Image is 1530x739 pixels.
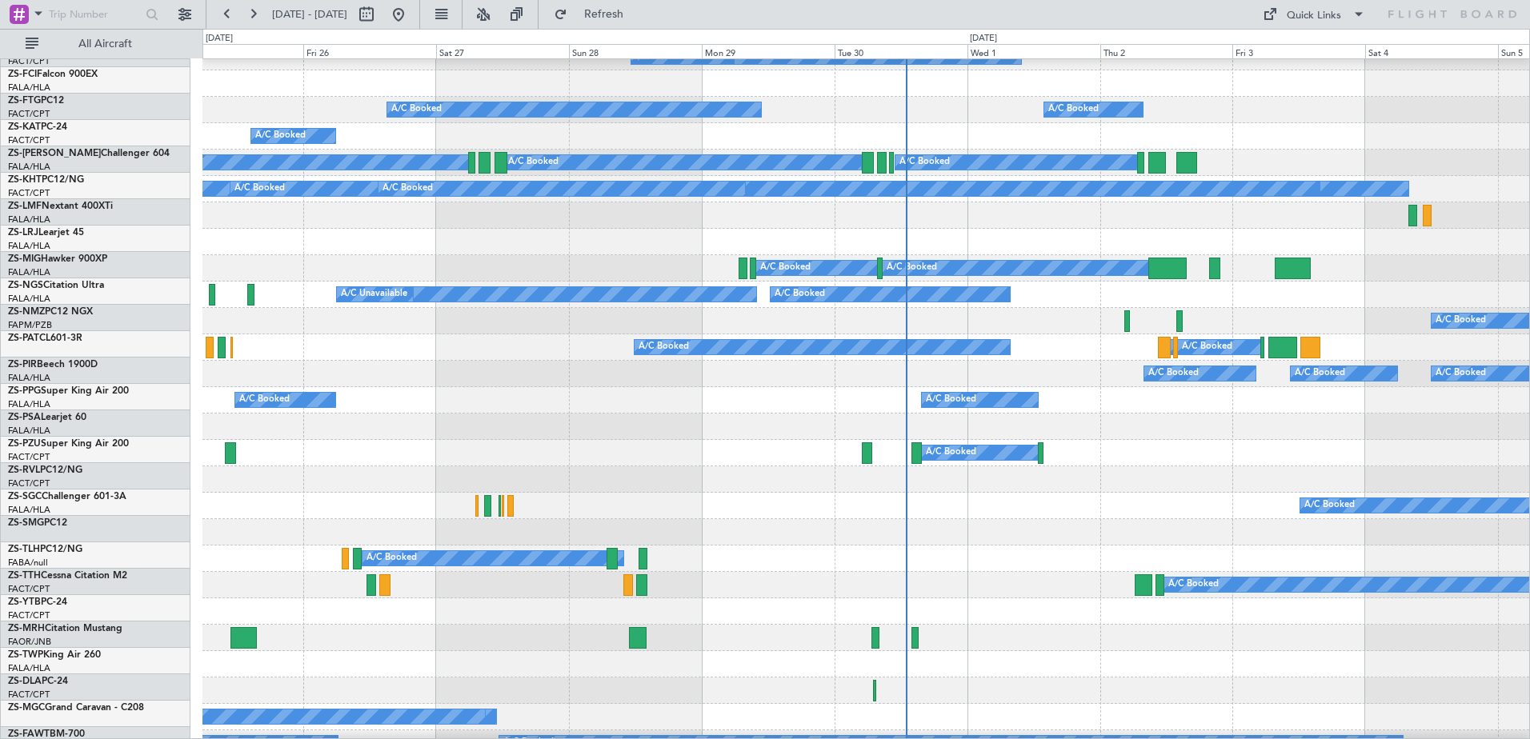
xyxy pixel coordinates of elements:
[8,636,51,648] a: FAOR/JNB
[239,388,290,412] div: A/C Booked
[8,413,86,422] a: ZS-PSALearjet 60
[8,360,98,369] a: ZS-PIRBeech 1900D
[8,360,37,369] span: ZS-PIR
[272,7,347,22] span: [DATE] - [DATE]
[8,597,67,607] a: ZS-YTBPC-24
[760,256,811,280] div: A/C Booked
[8,677,42,686] span: ZS-DLA
[8,465,40,475] span: ZS-RVL
[8,96,41,106] span: ZS-FTG
[1255,2,1373,27] button: Quick Links
[8,228,38,238] span: ZS-LRJ
[887,256,937,280] div: A/C Booked
[8,465,82,475] a: ZS-RVLPC12/NG
[8,149,170,158] a: ZS-[PERSON_NAME]Challenger 604
[42,38,169,50] span: All Aircraft
[8,334,82,343] a: ZS-PATCL601-3R
[571,9,638,20] span: Refresh
[8,545,40,554] span: ZS-TLH
[8,624,122,633] a: ZS-MRHCitation Mustang
[775,282,825,306] div: A/C Booked
[1232,44,1365,58] div: Fri 3
[8,187,50,199] a: FACT/CPT
[8,266,50,278] a: FALA/HLA
[8,425,50,437] a: FALA/HLA
[8,122,41,132] span: ZS-KAT
[1295,362,1345,385] div: A/C Booked
[8,571,41,581] span: ZS-TTH
[8,571,127,581] a: ZS-TTHCessna Citation M2
[1304,493,1355,517] div: A/C Booked
[8,108,50,120] a: FACT/CPT
[8,214,50,226] a: FALA/HLA
[436,44,569,58] div: Sat 27
[8,281,104,290] a: ZS-NGSCitation Ultra
[8,281,43,290] span: ZS-NGS
[8,650,101,660] a: ZS-TWPKing Air 260
[1365,44,1498,58] div: Sat 4
[967,44,1100,58] div: Wed 1
[8,703,45,713] span: ZS-MGC
[8,413,41,422] span: ZS-PSA
[8,149,101,158] span: ZS-[PERSON_NAME]
[8,70,37,79] span: ZS-FCI
[8,703,144,713] a: ZS-MGCGrand Caravan - C208
[508,150,559,174] div: A/C Booked
[835,44,967,58] div: Tue 30
[8,492,42,501] span: ZS-SGC
[1148,362,1199,385] div: A/C Booked
[8,492,126,501] a: ZS-SGCChallenger 601-3A
[49,2,141,26] input: Trip Number
[8,293,50,305] a: FALA/HLA
[8,650,43,660] span: ZS-TWP
[702,44,835,58] div: Mon 29
[8,122,67,132] a: ZS-KATPC-24
[8,161,50,173] a: FALA/HLA
[547,2,643,27] button: Refresh
[1168,573,1219,597] div: A/C Booked
[926,388,976,412] div: A/C Booked
[569,44,702,58] div: Sun 28
[8,319,52,331] a: FAPM/PZB
[8,82,50,94] a: FALA/HLA
[8,518,44,528] span: ZS-SMG
[8,624,45,633] span: ZS-MRH
[8,557,48,569] a: FABA/null
[8,386,41,396] span: ZS-PPG
[8,398,50,410] a: FALA/HLA
[899,150,950,174] div: A/C Booked
[303,44,436,58] div: Fri 26
[8,334,39,343] span: ZS-PAT
[8,689,50,701] a: FACT/CPT
[8,451,50,463] a: FACT/CPT
[1182,335,1232,359] div: A/C Booked
[8,55,50,67] a: FACT/CPT
[8,477,50,489] a: FACT/CPT
[366,546,417,570] div: A/C Booked
[8,597,41,607] span: ZS-YTB
[8,307,93,317] a: ZS-NMZPC12 NGX
[8,70,98,79] a: ZS-FCIFalcon 900EX
[255,124,306,148] div: A/C Booked
[8,254,107,264] a: ZS-MIGHawker 900XP
[8,662,50,674] a: FALA/HLA
[8,677,68,686] a: ZS-DLAPC-24
[8,729,44,739] span: ZS-FAW
[639,335,689,359] div: A/C Booked
[8,372,50,384] a: FALA/HLA
[391,98,442,122] div: A/C Booked
[8,96,64,106] a: ZS-FTGPC12
[8,439,41,449] span: ZS-PZU
[8,439,129,449] a: ZS-PZUSuper King Air 200
[1048,98,1099,122] div: A/C Booked
[8,254,41,264] span: ZS-MIG
[8,175,42,185] span: ZS-KHT
[8,202,42,211] span: ZS-LMF
[1287,8,1341,24] div: Quick Links
[1436,309,1486,333] div: A/C Booked
[8,307,45,317] span: ZS-NMZ
[1100,44,1233,58] div: Thu 2
[234,177,285,201] div: A/C Booked
[8,729,85,739] a: ZS-FAWTBM-700
[8,202,113,211] a: ZS-LMFNextant 400XTi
